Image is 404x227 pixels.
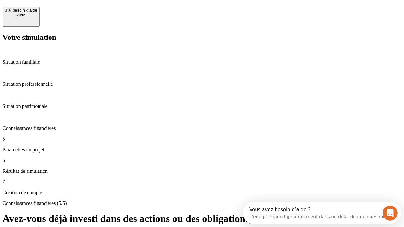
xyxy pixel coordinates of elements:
[3,136,401,142] p: 5
[3,201,401,206] p: Connaissances financières (5/5)
[243,202,401,224] iframe: Intercom live chat discovery launcher
[3,158,401,163] p: 6
[7,10,155,17] div: L’équipe répond généralement dans un délai de quelques minutes.
[3,33,401,42] h2: Votre simulation
[3,147,401,153] p: Paramètres du projet
[7,5,155,10] div: Vous avez besoin d’aide ?
[3,168,401,174] p: Résultat de simulation
[3,103,401,109] p: Situation patrimoniale
[3,81,401,87] p: Situation professionnelle
[3,179,401,185] p: 7
[3,59,401,65] p: Situation familiale
[5,13,37,17] div: Aide
[5,8,37,13] div: J’ai besoin d'aide
[3,190,401,195] p: Création de compte
[3,3,174,20] div: Ouvrir le Messenger Intercom
[383,206,398,221] iframe: Intercom live chat
[3,7,40,27] button: J’ai besoin d'aideAide
[3,125,401,131] p: Connaissances financières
